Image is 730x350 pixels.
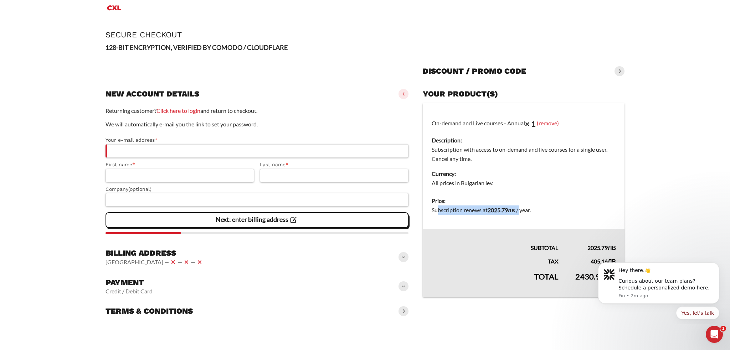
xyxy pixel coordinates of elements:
[106,185,408,193] label: Company
[156,107,200,114] a: Click here to login
[106,278,153,288] h3: Payment
[608,244,616,251] span: лв
[432,136,616,145] dt: Description:
[587,256,730,324] iframe: Intercom notifications message
[128,186,151,192] span: (optional)
[106,43,288,51] strong: 128-BIT ENCRYPTION, VERIFIED BY COMODO / CLOUDFLARE
[508,207,515,213] span: лв
[432,145,616,163] dd: Subscription with access to on-demand and live courses for a single user. Cancel any time.
[106,89,199,99] h3: New account details
[706,326,723,343] iframe: Intercom live chat
[432,178,616,188] dd: All prices in Bulgarian lev.
[106,248,204,258] h3: Billing address
[106,258,204,266] vaadin-horizontal-layout: [GEOGRAPHIC_DATA] — — —
[106,306,193,316] h3: Terms & conditions
[106,30,624,39] h1: Secure Checkout
[106,106,408,115] p: Returning customer? and return to checkout.
[106,212,408,228] vaadin-button: Next: enter billing address
[525,119,536,129] strong: × 1
[260,161,408,169] label: Last name
[432,169,616,178] dt: Currency:
[432,196,616,205] dt: Price:
[106,120,408,129] p: We will automatically e-mail you the link to set your password.
[488,207,515,213] bdi: 2025.79
[537,119,559,126] a: (remove)
[432,207,531,213] span: Subscription renews at .
[423,229,567,252] th: Subtotal
[575,272,616,281] bdi: 2430.95
[106,136,408,144] label: Your e-mail address
[423,266,567,297] th: Total
[106,288,153,295] vaadin-horizontal-layout: Credit / Debit Card
[423,66,526,76] h3: Discount / promo code
[106,161,254,169] label: First name
[587,244,616,251] bdi: 2025.79
[423,103,624,192] td: On-demand and Live courses - Annual
[423,252,567,266] th: Tax
[516,207,530,213] span: / year
[720,326,726,331] span: 1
